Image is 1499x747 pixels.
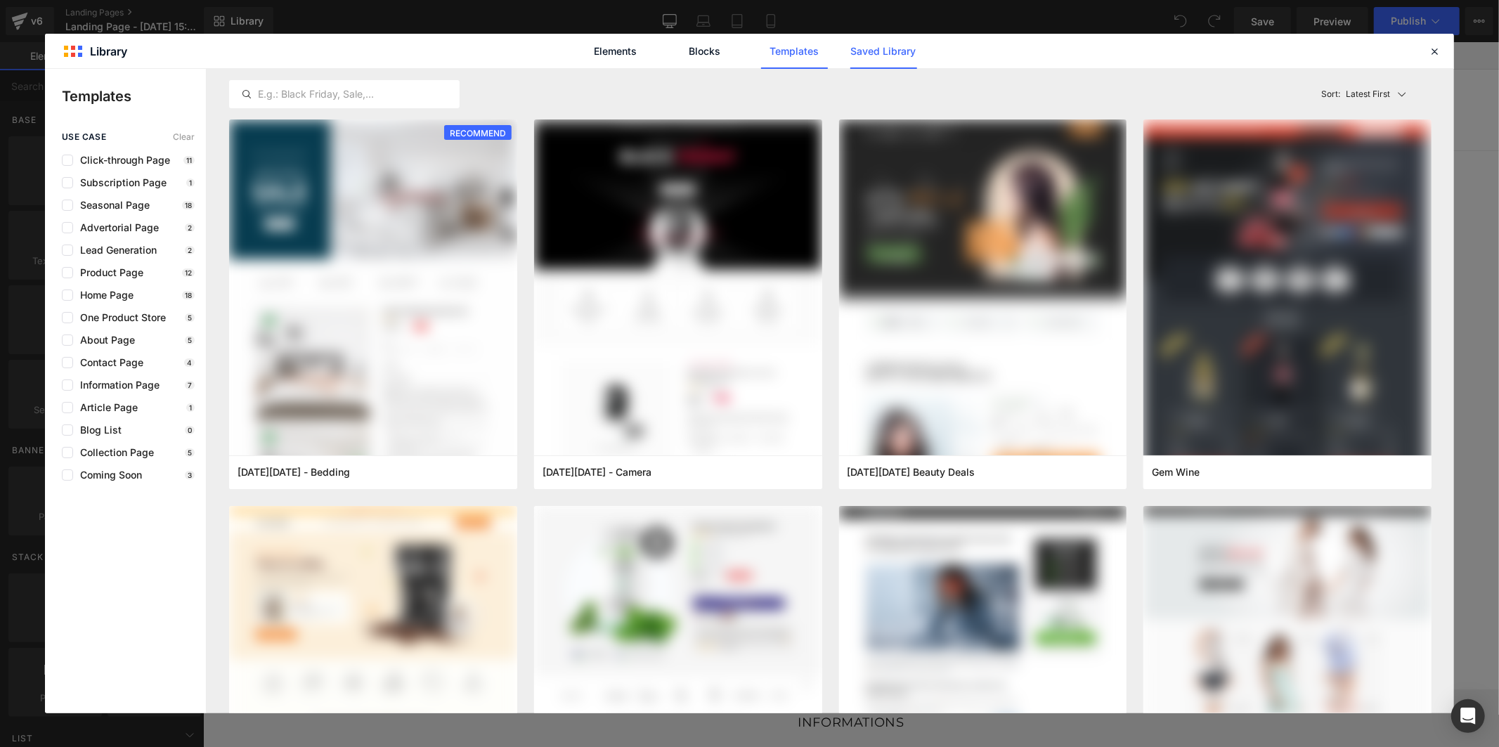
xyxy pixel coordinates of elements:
a: CONDITIONS GÉNÉRALES D'UTILISATION [422,703,641,727]
a: À PROPOS DE NOUS [796,53,925,82]
span: Advertorial Page [73,222,159,233]
span: Lead Generation [73,245,157,256]
span: Collection Page [73,447,154,458]
p: Templates [62,86,206,107]
a: FAQ [770,703,793,727]
summary: Recherche [975,53,1006,84]
a: FAQ [609,53,649,82]
span: Product Page [73,267,143,278]
p: Start building your page [249,212,1047,229]
p: 1 [186,403,195,412]
p: 0 [185,426,195,434]
span: Information Page [73,379,160,391]
p: 1 [186,178,195,187]
button: Latest FirstSort:Latest First [1316,80,1432,108]
span: Subscription Page [73,177,167,188]
p: 2 [185,246,195,254]
span: FAQ [618,61,641,74]
span: Seasonal Page [73,200,150,211]
div: Open Intercom Messenger [1451,699,1485,733]
input: E.g.: Black Friday, Sale,... [230,86,459,103]
p: 7 [185,381,195,389]
p: 18 [182,201,195,209]
p: 2 [185,223,195,232]
span: Clear [173,132,195,142]
a: CONTACTEZ-NOUS [655,703,755,727]
span: Click-through Page [73,155,170,166]
span: SUIVRE MA COMMANDE [658,61,788,74]
a: MENTIONS LÉGALES [806,703,915,727]
span: One Product Store [73,312,166,323]
a: CANADA DENIOVE [257,41,478,94]
a: Explore Template [585,384,711,412]
img: 415fe324-69a9-4270-94dc-8478512c9daa.png [1143,119,1432,507]
span: use case [62,132,106,142]
span: CONTACTEZ-NOUS [500,61,601,74]
p: 5 [185,448,195,457]
a: Templates [761,34,828,69]
span: Blog List [73,424,122,436]
span: Cyber Monday - Bedding [238,466,350,479]
img: bb39deda-7990-40f7-8e83-51ac06fbe917.png [839,119,1127,507]
p: 12 [182,268,195,277]
p: Latest First [1346,88,1391,100]
p: 18 [182,291,195,299]
p: 5 [185,313,195,322]
a: SUIVRE MA COMMANDE [649,53,796,82]
a: Saved Library [850,34,917,69]
span: Article Page [73,402,138,413]
span: AUJOURD'HUI -50% SUR LES 100 PREMIÈRES COMMANDES [494,7,802,18]
p: 3 [185,471,195,479]
h2: INFORMATIONS [381,673,915,689]
a: CONTACTEZ-NOUS [492,53,609,82]
a: Elements [583,34,649,69]
img: CANADA DENIOVE [261,47,472,89]
span: Home Page [73,290,134,301]
span: Coming Soon [73,469,142,481]
p: 11 [183,156,195,164]
span: Black Friday - Camera [543,466,651,479]
span: Sort: [1322,89,1341,99]
p: 4 [184,358,195,367]
span: Gem Wine [1152,466,1200,479]
a: Blocks [672,34,739,69]
span: À PROPOS DE NOUS [805,61,916,74]
span: Black Friday Beauty Deals [848,466,975,479]
span: About Page [73,334,135,346]
p: or Drag & Drop elements from left sidebar [249,423,1047,433]
p: 5 [185,336,195,344]
span: RECOMMEND [444,125,512,141]
span: Contact Page [73,357,143,368]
